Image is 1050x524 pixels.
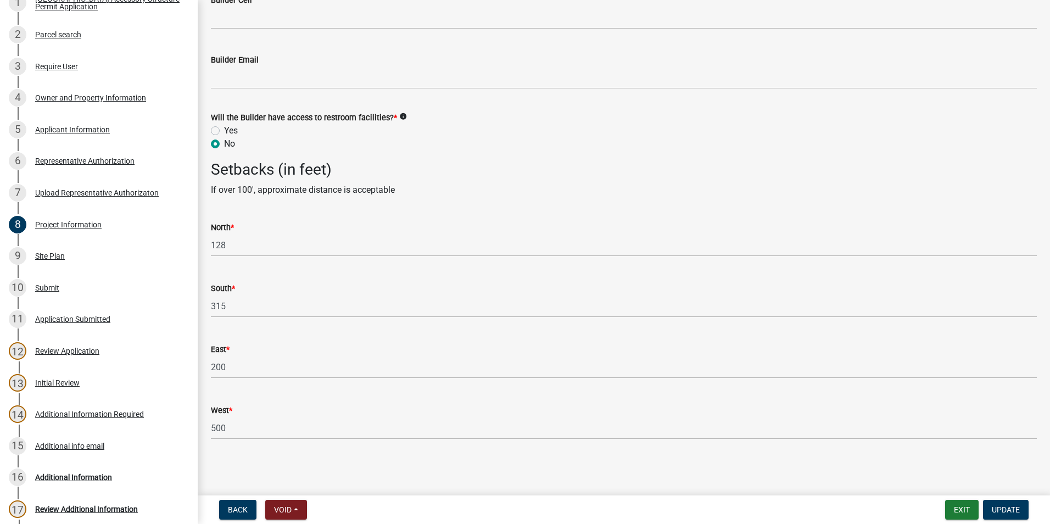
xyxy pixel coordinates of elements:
[35,94,146,102] div: Owner and Property Information
[9,184,26,202] div: 7
[35,221,102,228] div: Project Information
[9,469,26,486] div: 16
[35,63,78,70] div: Require User
[9,58,26,75] div: 3
[35,189,159,197] div: Upload Representative Authorizaton
[35,379,80,387] div: Initial Review
[211,224,234,232] label: North
[9,374,26,392] div: 13
[35,442,104,450] div: Additional info email
[35,473,112,481] div: Additional Information
[35,315,110,323] div: Application Submitted
[9,121,26,138] div: 5
[211,285,235,293] label: South
[265,500,307,520] button: Void
[9,437,26,455] div: 15
[35,126,110,133] div: Applicant Information
[211,183,1037,197] p: If over 100', approximate distance is acceptable
[9,279,26,297] div: 10
[9,342,26,360] div: 12
[35,252,65,260] div: Site Plan
[224,137,235,150] label: No
[9,310,26,328] div: 11
[224,124,238,137] label: Yes
[983,500,1029,520] button: Update
[274,505,292,514] span: Void
[9,89,26,107] div: 4
[399,113,407,120] i: info
[9,247,26,265] div: 9
[211,114,397,122] label: Will the Builder have access to restroom facilities?
[35,157,135,165] div: Representative Authorization
[9,216,26,233] div: 8
[9,26,26,43] div: 2
[35,31,81,38] div: Parcel search
[211,346,230,354] label: East
[9,152,26,170] div: 6
[219,500,256,520] button: Back
[9,500,26,518] div: 17
[35,410,144,418] div: Additional Information Required
[211,160,1037,179] h3: Setbacks (in feet)
[945,500,979,520] button: Exit
[228,505,248,514] span: Back
[211,407,232,415] label: West
[35,284,59,292] div: Submit
[35,505,138,513] div: Review Additional Information
[211,57,259,64] label: Builder Email
[9,405,26,423] div: 14
[35,347,99,355] div: Review Application
[992,505,1020,514] span: Update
